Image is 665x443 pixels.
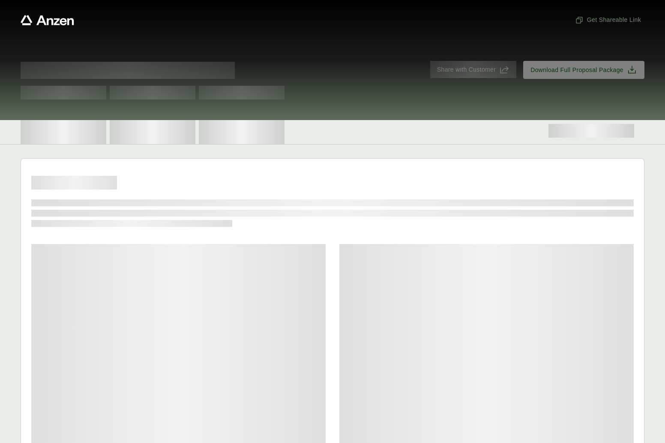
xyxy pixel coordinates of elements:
span: Test [110,86,195,99]
a: Anzen website [21,15,74,25]
span: Share with Customer [437,65,496,74]
span: Get Shareable Link [575,15,641,24]
span: Test [199,86,285,99]
span: Proposal for [21,62,235,79]
button: Get Shareable Link [572,12,644,28]
span: Test [21,86,106,99]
